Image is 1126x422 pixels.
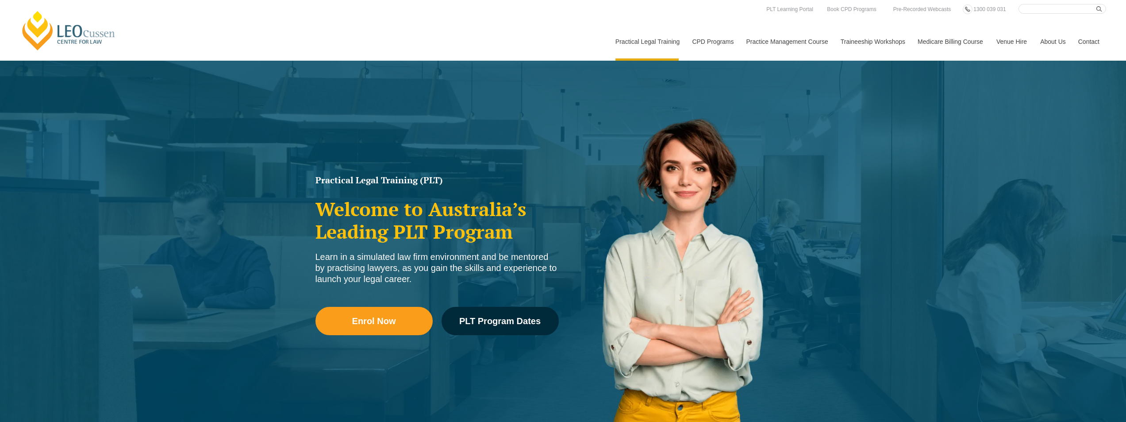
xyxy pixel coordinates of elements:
a: PLT Program Dates [442,307,559,335]
a: Book CPD Programs [825,4,878,14]
a: Traineeship Workshops [834,23,911,61]
a: CPD Programs [685,23,739,61]
a: 1300 039 031 [971,4,1008,14]
a: Contact [1072,23,1106,61]
span: Enrol Now [352,317,396,325]
h1: Practical Legal Training (PLT) [315,176,559,185]
a: Enrol Now [315,307,433,335]
span: PLT Program Dates [459,317,541,325]
a: PLT Learning Portal [764,4,815,14]
a: Venue Hire [990,23,1034,61]
a: Pre-Recorded Webcasts [891,4,953,14]
a: About Us [1034,23,1072,61]
div: Learn in a simulated law firm environment and be mentored by practising lawyers, as you gain the ... [315,252,559,285]
a: Medicare Billing Course [911,23,990,61]
a: [PERSON_NAME] Centre for Law [20,10,118,51]
a: Practical Legal Training [609,23,686,61]
h2: Welcome to Australia’s Leading PLT Program [315,198,559,243]
a: Practice Management Course [740,23,834,61]
span: 1300 039 031 [973,6,1006,12]
iframe: LiveChat chat widget [1067,363,1104,400]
